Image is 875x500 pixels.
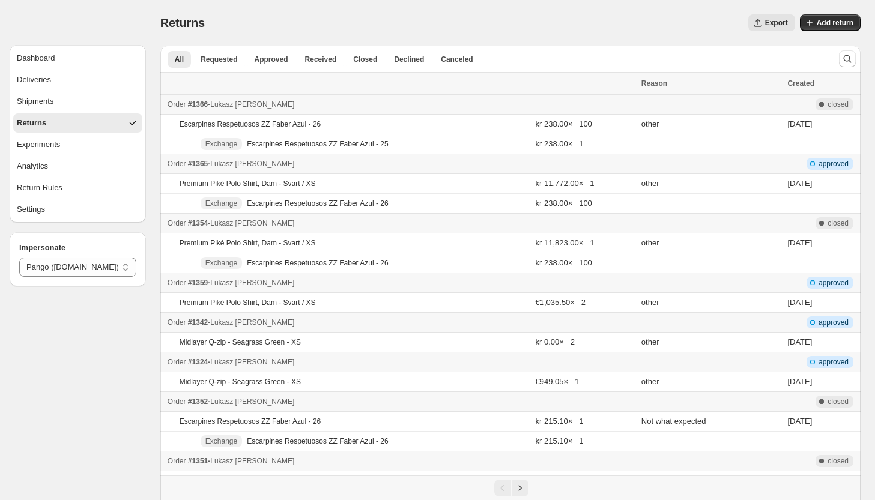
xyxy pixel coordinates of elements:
[638,333,784,352] td: other
[13,113,142,133] button: Returns
[168,358,186,366] span: Order
[17,95,53,107] div: Shipments
[180,417,321,426] p: Escarpines Respetuosos ZZ Faber Azul - 26
[180,238,316,248] p: Premium Piké Polo Shirt, Dam - Svart / XS
[536,337,575,346] span: kr 0.00 × 2
[828,100,849,109] span: closed
[828,397,849,406] span: closed
[536,238,595,247] span: kr 11,823.00 × 1
[247,436,388,446] p: Escarpines Respetuosos ZZ Faber Azul - 26
[536,436,584,445] span: kr 215.10 × 1
[175,55,184,64] span: All
[188,100,208,109] span: #1366
[188,318,208,327] span: #1342
[205,139,237,149] span: Exchange
[210,318,294,327] span: Lukasz [PERSON_NAME]
[210,100,294,109] span: Lukasz [PERSON_NAME]
[536,377,580,386] span: €949.05 × 1
[787,337,812,346] time: Thursday, August 7, 2025 at 12:49:41 AM
[536,119,592,128] span: kr 238.00 × 100
[168,158,634,170] div: -
[819,278,849,288] span: approved
[819,159,849,169] span: approved
[353,55,377,64] span: Closed
[168,279,186,287] span: Order
[787,79,814,88] span: Created
[17,139,60,151] div: Experiments
[748,14,795,31] button: Export
[828,218,849,228] span: closed
[210,358,294,366] span: Lukasz [PERSON_NAME]
[536,199,592,208] span: kr 238.00 × 100
[536,179,595,188] span: kr 11,772.00 × 1
[787,119,812,128] time: Friday, August 8, 2025 at 1:33:06 AM
[168,219,186,227] span: Order
[828,456,849,466] span: closed
[188,219,208,227] span: #1354
[168,318,186,327] span: Order
[168,98,634,110] div: -
[817,18,853,28] span: Add return
[188,457,208,465] span: #1351
[210,219,294,227] span: Lukasz [PERSON_NAME]
[201,55,237,64] span: Requested
[638,412,784,432] td: Not what expected
[17,203,45,215] div: Settings
[638,174,784,194] td: other
[787,179,812,188] time: Friday, August 8, 2025 at 1:30:59 AM
[205,258,237,268] span: Exchange
[180,179,316,188] p: Premium Piké Polo Shirt, Dam - Svart / XS
[160,475,861,500] nav: Pagination
[188,160,208,168] span: #1365
[13,157,142,176] button: Analytics
[180,298,316,307] p: Premium Piké Polo Shirt, Dam - Svart / XS
[17,52,55,64] div: Dashboard
[210,397,294,406] span: Lukasz [PERSON_NAME]
[394,55,424,64] span: Declined
[638,471,784,491] td: other
[188,397,208,406] span: #1352
[787,298,812,307] time: Thursday, August 7, 2025 at 12:53:45 AM
[168,217,634,229] div: -
[255,55,288,64] span: Approved
[641,79,667,88] span: Reason
[17,117,46,129] div: Returns
[168,397,186,406] span: Order
[168,160,186,168] span: Order
[536,298,586,307] span: €1,035.50 × 2
[787,377,812,386] time: Wednesday, August 6, 2025 at 11:39:52 AM
[210,160,294,168] span: Lukasz [PERSON_NAME]
[765,18,788,28] span: Export
[17,160,48,172] div: Analytics
[160,16,205,29] span: Returns
[210,457,294,465] span: Lukasz [PERSON_NAME]
[247,199,388,208] p: Escarpines Respetuosos ZZ Faber Azul - 26
[205,436,237,446] span: Exchange
[638,115,784,134] td: other
[168,356,634,368] div: -
[536,258,592,267] span: kr 238.00 × 100
[168,277,634,289] div: -
[13,135,142,154] button: Experiments
[168,455,634,467] div: -
[839,50,856,67] button: Search and filter results
[638,293,784,313] td: other
[305,55,337,64] span: Received
[787,417,812,426] time: Monday, August 4, 2025 at 12:20:31 PM
[13,49,142,68] button: Dashboard
[819,357,849,367] span: approved
[180,119,321,129] p: Escarpines Respetuosos ZZ Faber Azul - 26
[205,199,237,208] span: Exchange
[19,242,136,254] h4: Impersonate
[17,182,62,194] div: Return Rules
[441,55,473,64] span: Canceled
[638,233,784,253] td: other
[210,279,294,287] span: Lukasz [PERSON_NAME]
[247,258,388,268] p: Escarpines Respetuosos ZZ Faber Azul - 26
[168,396,634,408] div: -
[638,372,784,392] td: other
[247,139,388,149] p: Escarpines Respetuosos ZZ Faber Azul - 25
[188,279,208,287] span: #1359
[512,480,528,496] button: Next
[800,14,861,31] button: Add return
